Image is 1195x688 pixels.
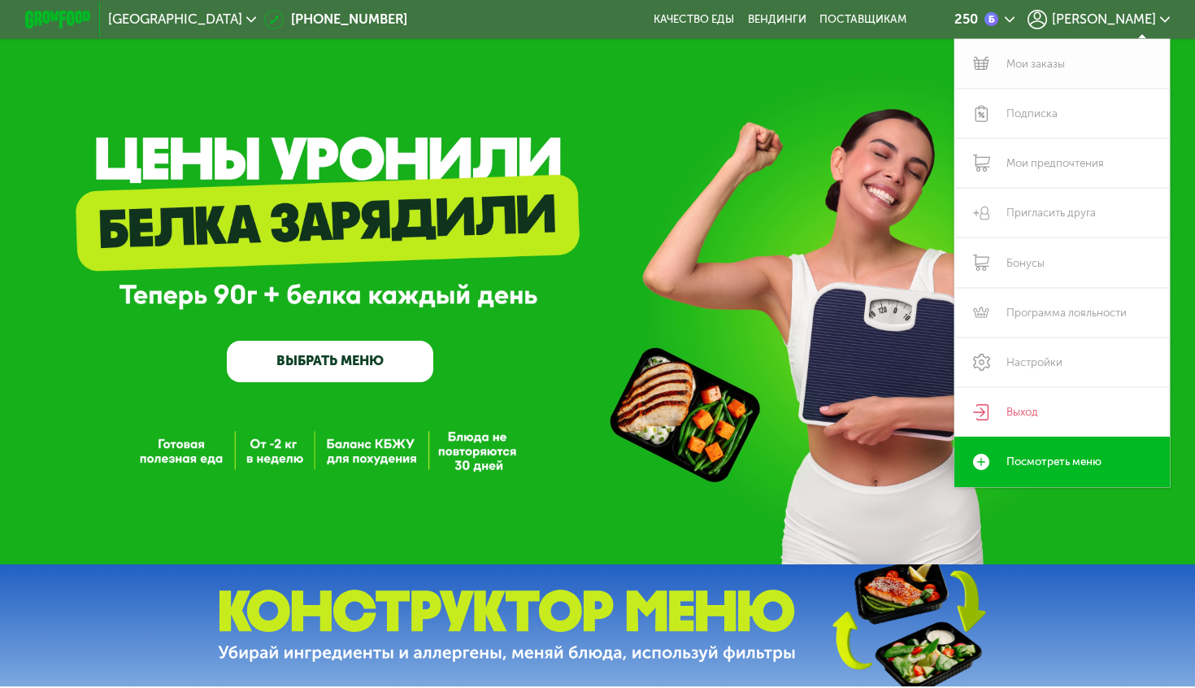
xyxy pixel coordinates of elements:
[954,13,978,26] div: 250
[819,13,906,26] div: поставщикам
[654,13,734,26] a: Качество еды
[954,337,1170,387] a: Настройки
[108,13,242,26] span: [GEOGRAPHIC_DATA]
[954,188,1170,237] a: Пригласить друга
[954,39,1170,89] a: Мои заказы
[227,341,433,382] a: ВЫБРАТЬ МЕНЮ
[748,13,806,26] a: Вендинги
[954,387,1170,437] a: Выход
[264,10,407,30] a: [PHONE_NUMBER]
[954,237,1170,287] a: Бонусы
[954,138,1170,188] a: Мои предпочтения
[954,437,1170,486] a: Посмотреть меню
[954,89,1170,138] a: Подписка
[954,288,1170,337] a: Программа лояльности
[1052,13,1156,26] span: [PERSON_NAME]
